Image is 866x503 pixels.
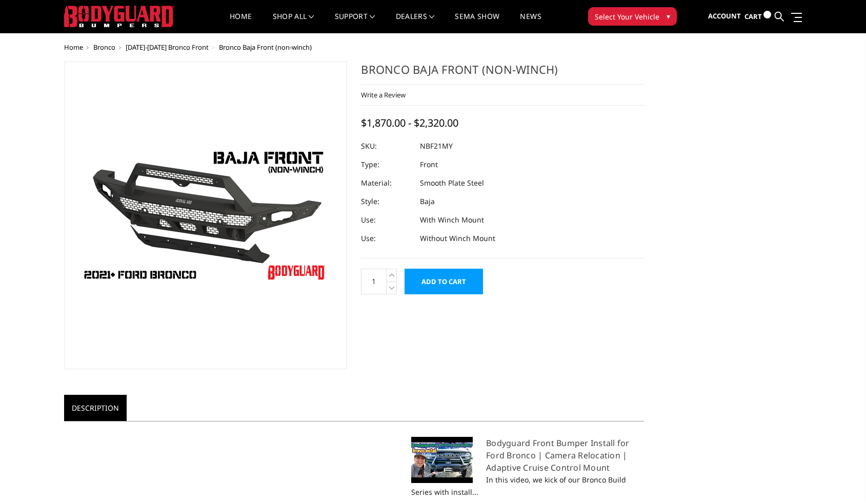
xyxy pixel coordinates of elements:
[411,437,644,498] a: Bodyguard Front Bumper Install for Ford Bronco | Camera Relocation | Adaptive Cruise Control Moun...
[361,155,412,174] dt: Type:
[405,269,483,294] input: Add to Cart
[64,6,174,27] img: BODYGUARD BUMPERS
[361,90,406,99] a: Write a Review
[455,13,499,33] a: SEMA Show
[361,137,412,155] dt: SKU:
[420,155,438,174] dd: Front
[126,43,209,52] a: [DATE]-[DATE] Bronco Front
[420,211,484,229] dd: With Winch Mount
[396,13,435,33] a: Dealers
[595,11,659,22] span: Select Your Vehicle
[64,62,347,369] a: Bronco Baja Front (non-winch)
[64,395,127,421] a: Description
[520,13,541,33] a: News
[273,13,314,33] a: shop all
[420,192,435,211] dd: Baja
[708,3,741,30] a: Account
[361,229,412,248] dt: Use:
[411,437,473,483] img: default.jpg
[93,43,115,52] a: Bronco
[411,474,644,498] p: In this video, we kick of our Bronco Build Series with install...
[361,192,412,211] dt: Style:
[420,229,495,248] dd: Without Winch Mount
[361,62,644,85] h1: Bronco Baja Front (non-winch)
[420,137,453,155] dd: NBF21MY
[744,3,771,31] a: Cart
[335,13,375,33] a: Support
[361,174,412,192] dt: Material:
[77,144,333,288] img: Bronco Baja Front (non-winch)
[744,12,762,21] span: Cart
[361,116,458,130] span: $1,870.00 - $2,320.00
[361,211,412,229] dt: Use:
[411,437,644,474] h5: Bodyguard Front Bumper Install for Ford Bronco | Camera Relocation | Adaptive Cruise Control Mount
[230,13,252,33] a: Home
[64,43,83,52] a: Home
[708,11,741,21] span: Account
[588,7,677,26] button: Select Your Vehicle
[420,174,484,192] dd: Smooth Plate Steel
[219,43,312,52] span: Bronco Baja Front (non-winch)
[667,11,670,22] span: ▾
